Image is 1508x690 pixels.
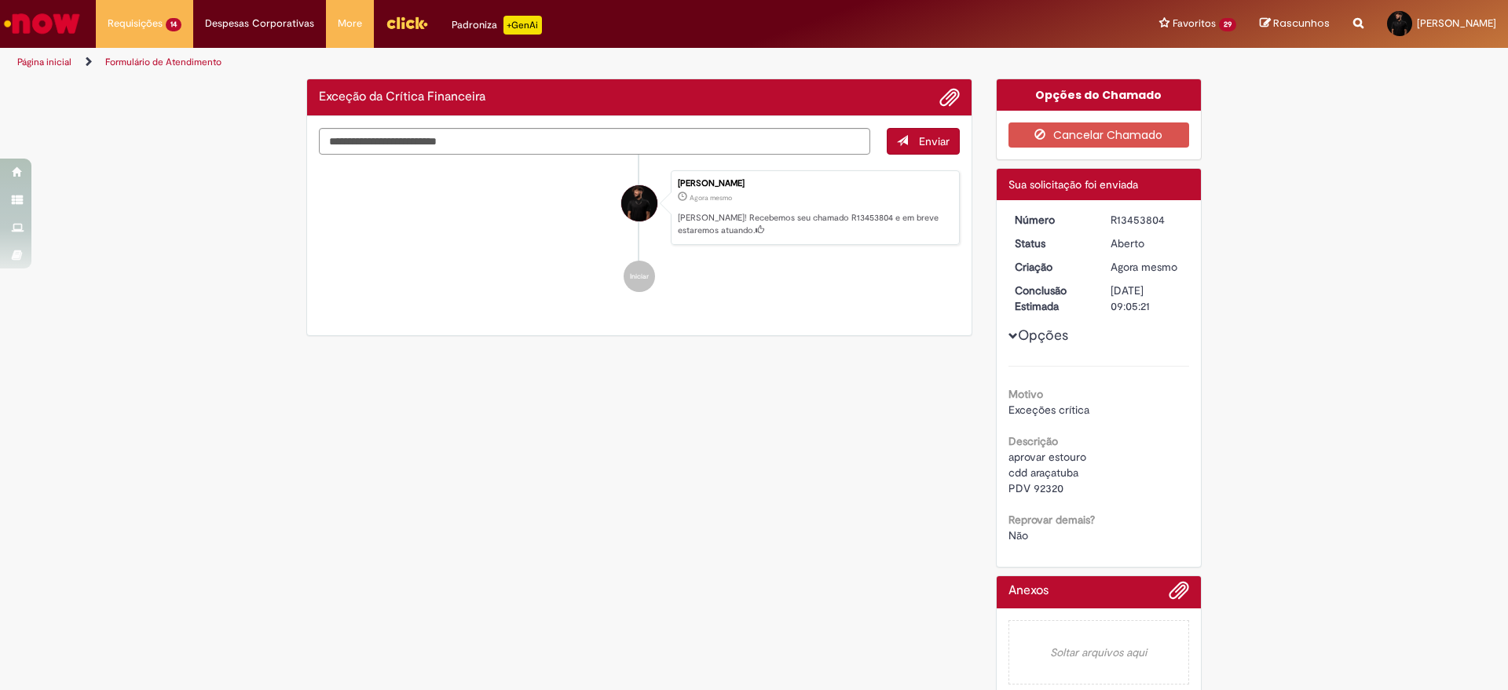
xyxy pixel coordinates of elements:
div: Opções do Chamado [997,79,1202,111]
a: Página inicial [17,56,71,68]
time: 27/08/2025 17:05:18 [690,193,732,203]
span: Sua solicitação foi enviada [1008,177,1138,192]
ul: Trilhas de página [12,48,994,77]
img: click_logo_yellow_360x200.png [386,11,428,35]
span: Favoritos [1173,16,1216,31]
a: Rascunhos [1260,16,1330,31]
b: Reprovar demais? [1008,513,1095,527]
em: Soltar arquivos aqui [1008,620,1190,685]
ul: Histórico de tíquete [319,155,960,308]
div: Aberto [1111,235,1184,251]
h2: Exceção da Crítica Financeira Histórico de tíquete [319,90,485,104]
dt: Status [1003,235,1100,251]
span: Exceções crítica [1008,403,1089,417]
h2: Anexos [1008,584,1049,598]
p: +GenAi [503,16,542,35]
div: R13453804 [1111,212,1184,228]
div: [PERSON_NAME] [678,179,951,188]
button: Adicionar anexos [1169,580,1189,608]
span: aprovar estouro cdd araçatuba PDV 92320 [1008,450,1086,495]
button: Cancelar Chamado [1008,122,1190,148]
span: [PERSON_NAME] [1417,16,1496,30]
button: Enviar [887,128,960,155]
dt: Número [1003,212,1100,228]
div: Padroniza [452,16,542,35]
time: 27/08/2025 17:05:18 [1111,260,1177,274]
span: More [338,16,362,31]
textarea: Digite sua mensagem aqui... [319,128,870,155]
span: 14 [166,18,181,31]
p: [PERSON_NAME]! Recebemos seu chamado R13453804 e em breve estaremos atuando. [678,212,951,236]
span: Agora mesmo [690,193,732,203]
span: Não [1008,528,1028,542]
li: Samuel Bassani Soares [319,170,960,246]
dt: Conclusão Estimada [1003,283,1100,314]
div: [DATE] 09:05:21 [1111,283,1184,314]
span: Requisições [108,16,163,31]
span: Despesas Corporativas [205,16,314,31]
div: Samuel Bassani Soares [621,185,657,221]
b: Descrição [1008,434,1058,448]
span: 29 [1219,18,1236,31]
span: Rascunhos [1273,16,1330,31]
button: Adicionar anexos [939,87,960,108]
img: ServiceNow [2,8,82,39]
a: Formulário de Atendimento [105,56,221,68]
div: 27/08/2025 17:05:18 [1111,259,1184,275]
span: Enviar [919,134,950,148]
dt: Criação [1003,259,1100,275]
span: Agora mesmo [1111,260,1177,274]
b: Motivo [1008,387,1043,401]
